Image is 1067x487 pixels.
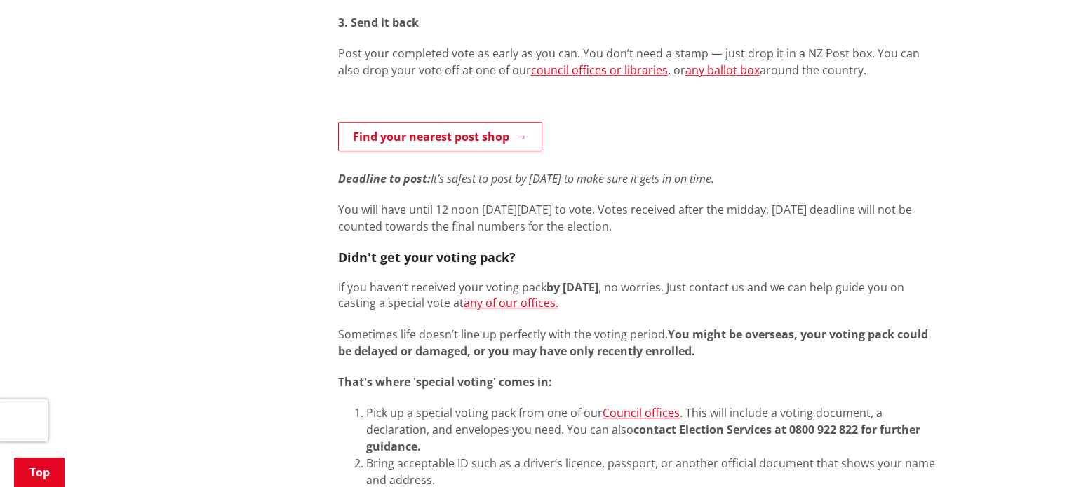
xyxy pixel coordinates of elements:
a: any of our offices. [464,295,558,310]
iframe: Messenger Launcher [1002,428,1053,479]
strong: Didn't get your voting pack? [338,249,516,266]
p: If you haven’t received your voting pack , no worries. Just contact us and we can help guide you ... [338,280,936,310]
a: Council offices [603,405,680,420]
strong: 3. Send it back [338,15,419,30]
em: Deadline to post: [338,171,431,186]
strong: by [DATE] [546,280,598,295]
p: Post your completed vote as early as you can. You don’t need a stamp — just drop it in a NZ Post ... [338,45,936,78]
p: Sometimes life doesn’t line up perfectly with the voting period. [338,326,936,359]
p: You will have until 12 noon [DATE][DATE] to vote. Votes received after the midday, [DATE] deadlin... [338,201,936,235]
strong: That's where 'special voting' comes in: [338,374,552,390]
li: Pick up a special voting pack from one of our . This will include a voting document, a declaratio... [366,404,936,455]
strong: contact Election Services at 0800 922 822 for further guidance. [366,422,920,454]
a: council offices or libraries [531,62,668,78]
a: Find your nearest post shop [338,122,542,151]
a: Top [14,458,65,487]
strong: You might be overseas, your voting pack could be delayed or damaged, or you may have only recentl... [338,327,928,359]
a: any ballot box [685,62,760,78]
em: It’s safest to post by [DATE] to make sure it gets in on time. [431,171,714,186]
